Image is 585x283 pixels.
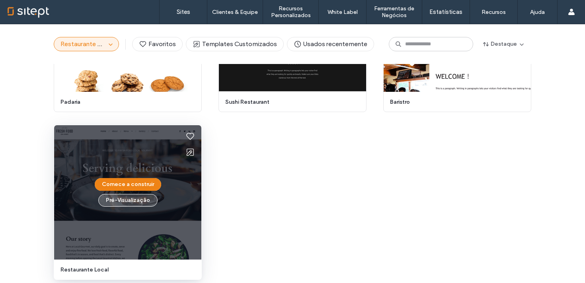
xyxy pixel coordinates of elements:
button: Pré-Visualizaçāo [98,194,158,207]
button: Usados recentemente [287,37,374,51]
label: Ferramentas de Negócios [367,5,422,19]
span: Favoritos [139,40,176,48]
label: White Label [328,9,358,16]
span: sushi restaurant [225,98,355,106]
button: Comece a construir [95,178,161,191]
button: Restaurante e Alimentos [54,37,106,51]
button: Favoritos [132,37,183,51]
label: Clientes & Equipe [212,9,258,16]
label: Ajuda [530,9,545,16]
span: Templates Customizados [193,40,277,48]
label: Recursos [482,9,506,16]
span: Usados recentemente [294,40,367,48]
button: Destaque [476,38,531,50]
label: Recursos Personalizados [263,5,318,19]
label: Estatísticas [429,8,462,16]
span: padaria [60,98,190,106]
span: baristro [390,98,520,106]
label: Sites [177,8,190,16]
button: Templates Customizados [186,37,284,51]
span: restaurante local [60,266,190,274]
span: Ajuda [18,6,38,13]
span: Restaurante e Alimentos [60,40,131,48]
